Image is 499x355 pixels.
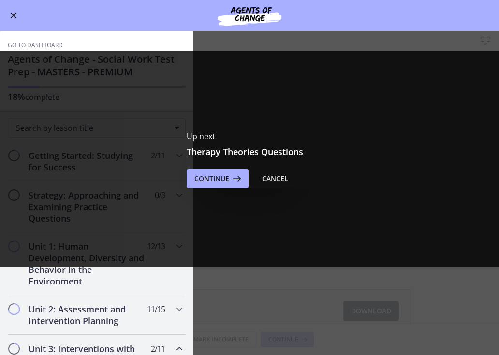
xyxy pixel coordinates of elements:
a: Go to Dashboard [8,42,63,49]
button: Enable menu [8,10,19,21]
img: Agents of Change Social Work Test Prep [191,4,308,27]
button: Cancel [254,169,296,188]
h3: Therapy Theories Questions [187,146,312,157]
span: 11 / 15 [147,303,165,315]
span: 2 / 11 [151,343,165,355]
span: Continue [194,173,229,185]
button: Continue [187,169,249,188]
h2: Unit 2: Assessment and Intervention Planning [29,303,147,327]
div: Cancel [262,173,288,185]
p: Up next [187,130,312,142]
